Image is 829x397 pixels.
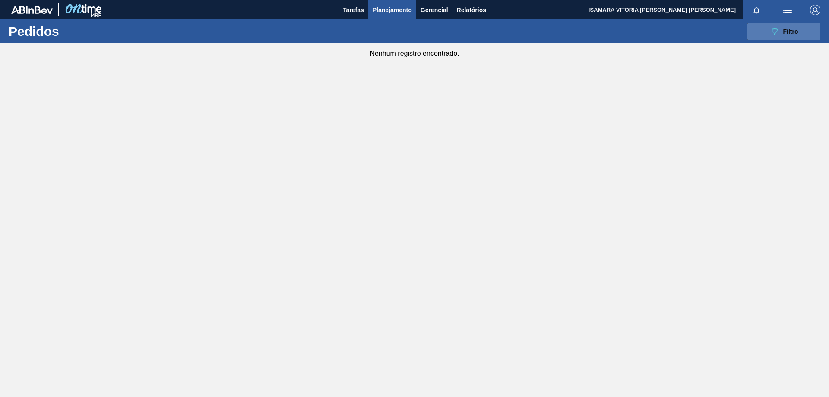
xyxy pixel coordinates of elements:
[457,5,486,15] span: Relatórios
[810,5,820,15] img: Logout
[11,6,53,14] img: TNhmsLtSVTkK8tSr43FrP2fwEKptu5GPRR3wAAAABJRU5ErkJggg==
[9,26,138,36] h1: Pedidos
[343,5,364,15] span: Tarefas
[421,5,448,15] span: Gerencial
[743,4,770,16] button: Notificações
[747,23,820,40] button: Filtro
[373,5,412,15] span: Planejamento
[783,28,798,35] span: Filtro
[782,5,793,15] img: userActions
